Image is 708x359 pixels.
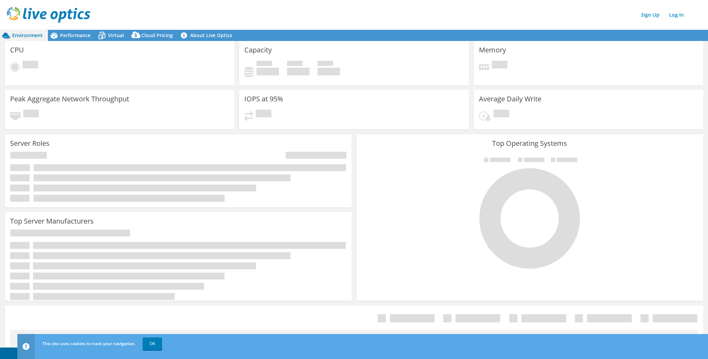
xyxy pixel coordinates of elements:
h3: Top Operating Systems [362,140,698,147]
h3: CPU [10,46,24,54]
h3: Peak Aggregate Network Throughput [10,95,129,103]
a: Log In [666,10,687,20]
img: live_optics_svg.svg [7,7,90,23]
span: Cloud Pricing [141,32,173,39]
span: Pending [492,61,507,70]
span: Pending [23,61,38,70]
h4: 0 GiB [318,68,340,75]
span: Performance [60,32,91,39]
h3: Top Server Manufacturers [10,217,94,225]
h3: Server Roles [10,140,50,147]
a: About Live Optics [178,30,237,41]
span: Used [256,61,272,68]
span: This site uses cookies to track your navigation. [42,341,135,347]
span: Environment [12,32,43,39]
a: Sign Up [638,10,663,20]
a: OK [143,337,162,350]
h3: Memory [479,46,506,54]
h4: 0 GiB [287,68,310,75]
span: Total [318,61,333,68]
span: Pending [23,110,39,119]
h3: Capacity [244,46,272,54]
h4: 0 GiB [256,68,279,75]
span: Pending [256,110,271,119]
span: Virtual [108,32,124,39]
h3: Average Daily Write [479,95,541,103]
h3: IOPS at 95% [244,95,283,103]
span: Pending [494,110,509,119]
span: Free [287,61,303,68]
